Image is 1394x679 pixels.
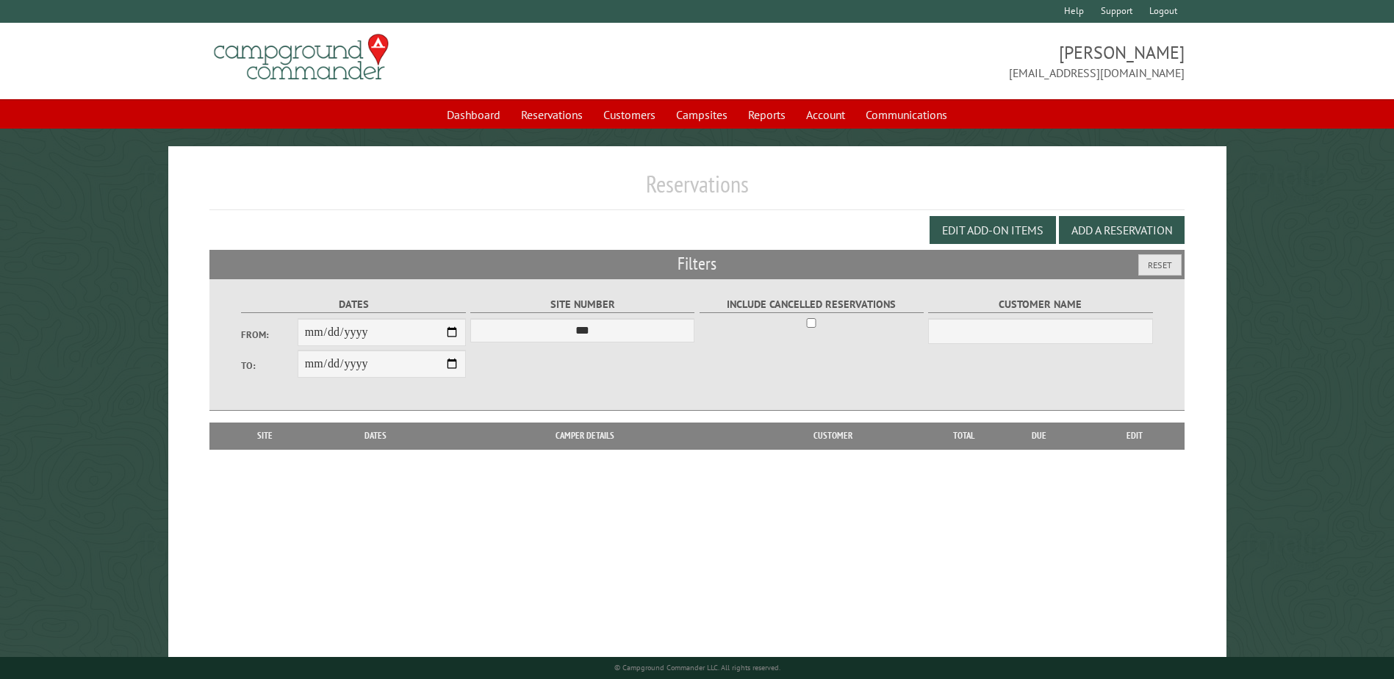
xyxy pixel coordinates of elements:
h1: Reservations [209,170,1184,210]
a: Campsites [667,101,736,129]
a: Reports [739,101,794,129]
th: Edit [1085,423,1185,449]
a: Dashboard [438,101,509,129]
a: Account [797,101,854,129]
small: © Campground Commander LLC. All rights reserved. [614,663,780,672]
button: Edit Add-on Items [930,216,1056,244]
a: Reservations [512,101,592,129]
a: Customers [594,101,664,129]
th: Customer [731,423,934,449]
th: Site [217,423,312,449]
button: Add a Reservation [1059,216,1185,244]
label: Dates [241,296,465,313]
label: Customer Name [928,296,1152,313]
h2: Filters [209,250,1184,278]
th: Due [993,423,1085,449]
label: From: [241,328,297,342]
label: Site Number [470,296,694,313]
img: Campground Commander [209,29,393,86]
span: [PERSON_NAME] [EMAIL_ADDRESS][DOMAIN_NAME] [697,40,1185,82]
label: To: [241,359,297,373]
label: Include Cancelled Reservations [700,296,924,313]
button: Reset [1138,254,1182,276]
a: Communications [857,101,956,129]
th: Dates [313,423,439,449]
th: Camper Details [439,423,731,449]
th: Total [934,423,993,449]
